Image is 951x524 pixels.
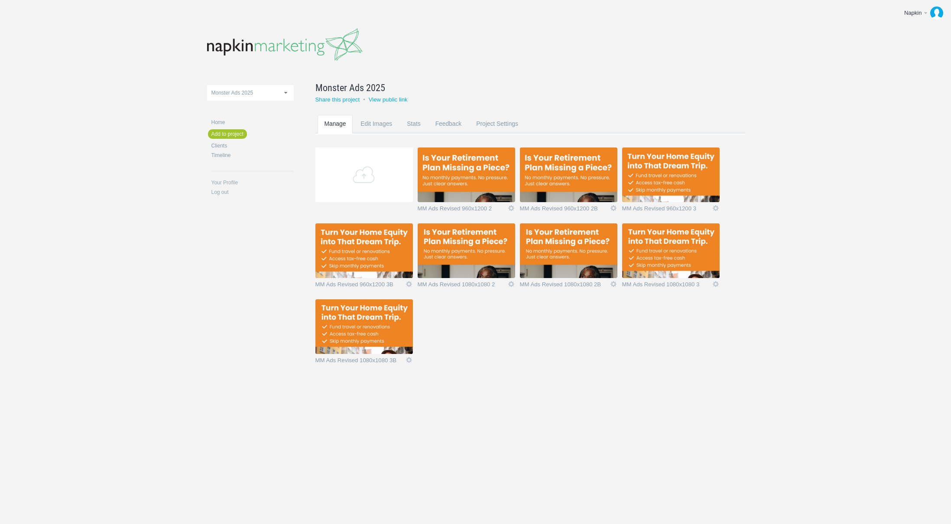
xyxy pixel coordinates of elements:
[211,153,294,158] a: Timeline
[315,223,413,278] img: napkinmarketing_jthenu_thumb.jpg
[712,280,720,288] a: Icon
[318,115,353,149] a: Manage
[418,282,507,290] a: MM Ads Revised 1080x1080 2
[622,223,720,278] img: napkinmarketing_2llg94_thumb.jpg
[622,147,720,202] img: napkinmarketing_5n63lz_thumb.jpg
[520,206,610,214] a: MM Ads Revised 960x1200 2B
[520,282,610,290] a: MM Ads Revised 1080x1080 2B
[315,81,385,95] span: Monster Ads 2025
[904,9,922,17] div: Napkin
[428,115,469,149] a: Feedback
[405,280,413,288] a: Icon
[369,96,408,103] a: View public link
[315,357,405,366] a: MM Ads Revised 1080x1080 3B
[354,115,399,149] a: Edit Images
[610,204,617,212] a: Icon
[507,280,515,288] a: Icon
[898,4,947,22] a: Napkin
[315,282,405,290] a: MM Ads Revised 960x1200 3B
[211,190,294,195] a: Log out
[622,282,712,290] a: MM Ads Revised 1080x1080 3
[712,204,720,212] a: Icon
[315,81,724,95] a: Monster Ads 2025
[211,120,294,125] a: Home
[610,280,617,288] a: Icon
[405,356,413,364] a: Icon
[211,180,294,185] a: Your Profile
[930,7,943,20] img: 962c44cf9417398e979bba9dc8fee69e
[400,115,427,149] a: Stats
[211,143,294,148] a: Clients
[315,147,413,202] a: Add
[520,223,617,278] img: napkinmarketing_nykk98_thumb.jpg
[520,147,617,202] img: napkinmarketing_khhssd_thumb.jpg
[315,96,360,103] a: Share this project
[469,115,525,149] a: Project Settings
[507,204,515,212] a: Icon
[211,90,253,96] span: Monster Ads 2025
[418,206,507,214] a: MM Ads Revised 960x1200 2
[418,147,515,202] img: napkinmarketing_d5ftzz_thumb.jpg
[622,206,712,214] a: MM Ads Revised 960x1200 3
[418,223,515,278] img: napkinmarketing_bm2ztu_thumb.jpg
[363,96,365,103] small: •
[315,299,413,354] img: napkinmarketing_f369qu_thumb.jpg
[208,129,247,139] a: Add to project
[207,28,363,61] img: napkinmarketing-logo_20160520102043.png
